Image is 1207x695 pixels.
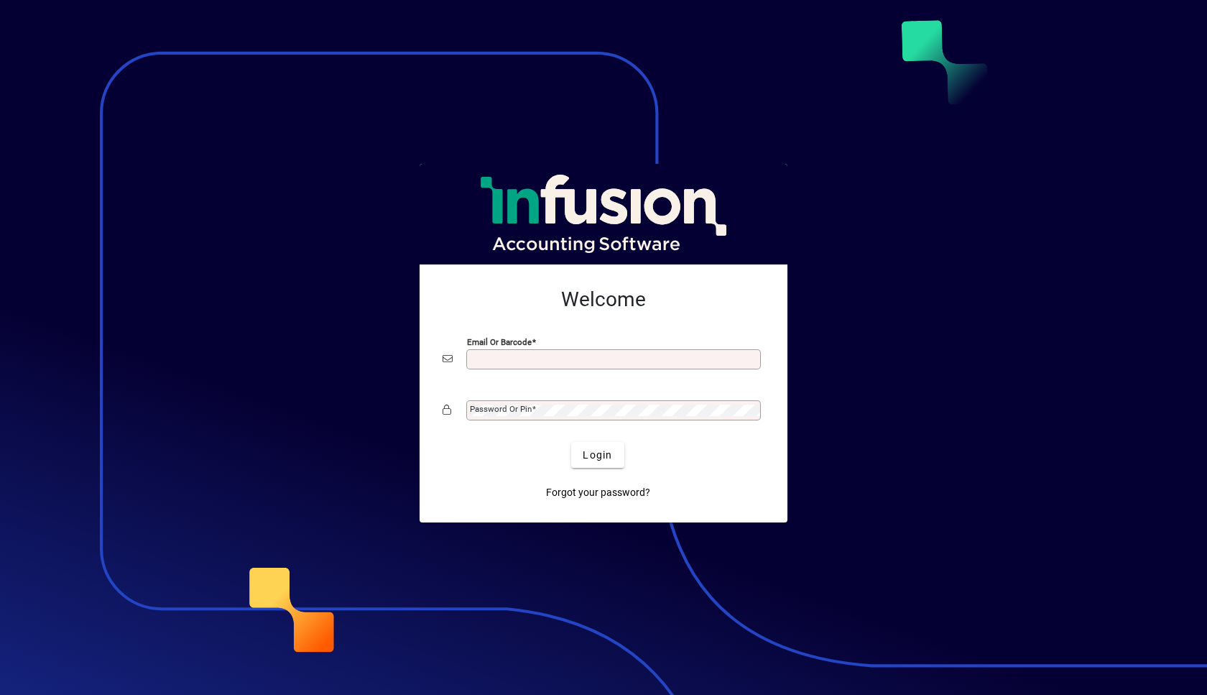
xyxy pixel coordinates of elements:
a: Forgot your password? [540,479,656,505]
h2: Welcome [443,287,764,312]
span: Forgot your password? [546,485,650,500]
mat-label: Password or Pin [470,404,532,414]
mat-label: Email or Barcode [467,337,532,347]
span: Login [583,448,612,463]
button: Login [571,442,624,468]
